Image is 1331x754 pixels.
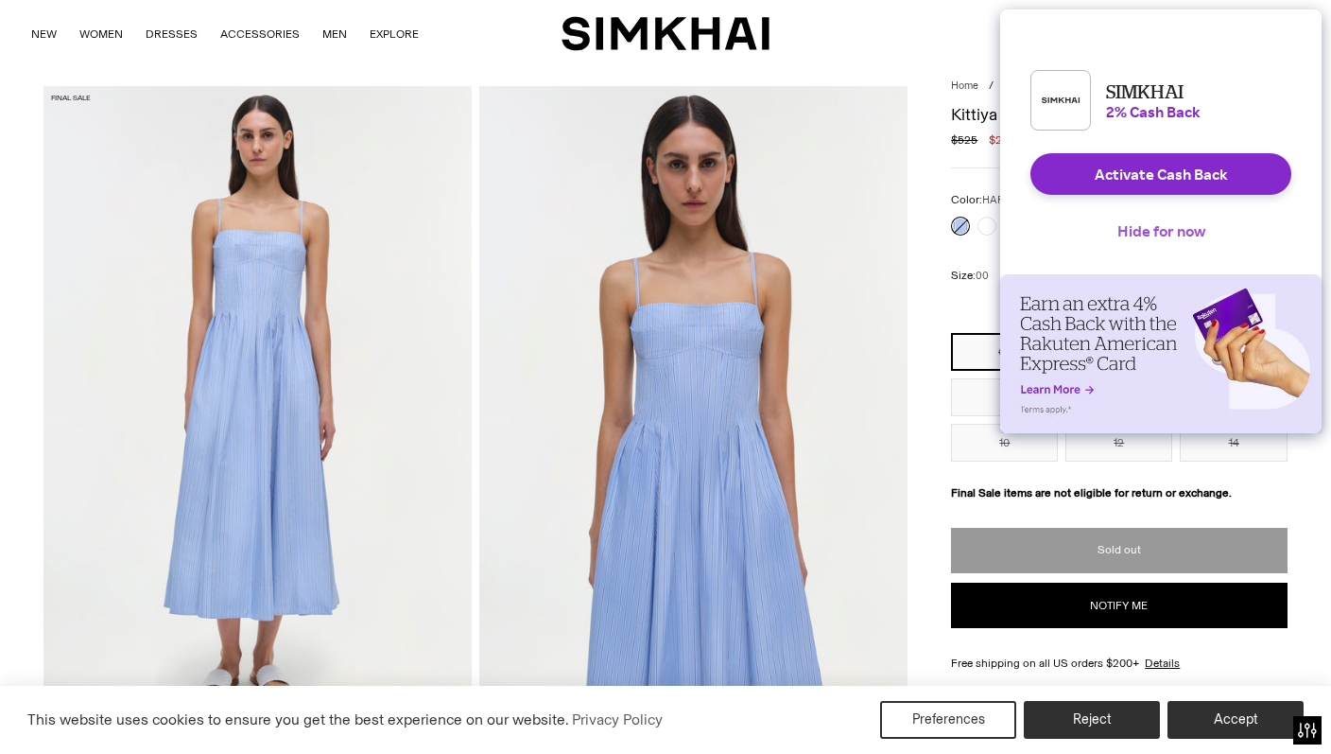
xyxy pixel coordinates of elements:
a: Home [951,79,978,92]
img: Kittiya Dress [479,86,907,728]
span: 00 [976,270,989,282]
span: $262 [989,132,1015,149]
span: This website uses cookies to ensure you get the best experience on our website. [27,710,569,728]
a: MEN [322,13,347,55]
strong: Final Sale items are not eligible for return or exchange. [951,486,1232,500]
a: Details [1145,655,1180,672]
button: 4 [951,378,1058,416]
a: Privacy Policy (opens in a new tab) [569,706,665,734]
button: 14 [1180,424,1287,462]
button: Accept [1167,701,1304,739]
a: NEW [31,13,57,55]
a: WOMEN [79,13,123,55]
button: 12 [1065,424,1172,462]
div: / [989,79,994,95]
label: Color: [951,191,1089,209]
button: Reject [1024,701,1160,739]
h1: Kittiya Dress [951,106,1287,123]
button: 00 [951,333,1058,371]
label: Size: [951,267,989,285]
a: EXPLORE [370,13,419,55]
img: Kittiya Dress [43,86,472,728]
button: Preferences [880,701,1016,739]
a: ACCESSORIES [220,13,300,55]
a: SIMKHAI [562,15,769,52]
span: HARBOR BLUE STRIPE [982,194,1089,206]
a: DRESSES [146,13,198,55]
nav: breadcrumbs [951,79,1287,95]
button: 10 [951,424,1058,462]
div: Free shipping on all US orders $200+ [951,655,1287,672]
button: Notify me [951,583,1287,628]
s: $525 [951,132,977,149]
